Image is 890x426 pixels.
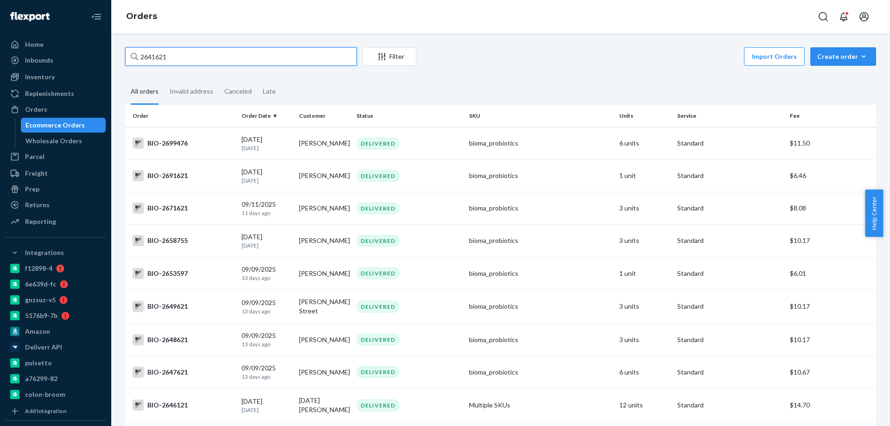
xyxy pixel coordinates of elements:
div: DELIVERED [356,235,400,247]
td: 1 unit [616,159,673,192]
button: Import Orders [744,47,805,66]
div: BIO-2658755 [133,235,234,246]
p: Standard [677,203,782,213]
p: Standard [677,236,782,245]
th: SKU [465,105,616,127]
td: [PERSON_NAME] [295,127,353,159]
div: f12898-4 [25,264,52,273]
a: Parcel [6,149,106,164]
p: Standard [677,368,782,377]
a: 5176b9-7b [6,308,106,323]
p: Standard [677,401,782,410]
div: BIO-2653597 [133,268,234,279]
div: [DATE] [242,232,292,249]
p: 11 days ago [242,209,292,217]
div: a76299-82 [25,374,57,383]
div: BIO-2649621 [133,301,234,312]
div: Wholesale Orders [25,136,82,146]
td: 3 units [616,290,673,324]
div: DELIVERED [356,170,400,182]
div: DELIVERED [356,202,400,215]
p: Standard [677,139,782,148]
div: Add Integration [25,407,66,415]
div: Canceled [224,79,252,103]
div: Prep [25,184,39,194]
div: 6e639d-fc [25,280,56,289]
div: All orders [131,79,159,105]
a: Wholesale Orders [21,134,106,148]
td: Multiple SKUs [465,388,616,422]
td: [PERSON_NAME] [295,192,353,224]
div: DELIVERED [356,366,400,378]
td: $10.67 [786,356,876,388]
th: Service [674,105,786,127]
a: Orders [6,102,106,117]
button: Integrations [6,245,106,260]
a: pulsetto [6,356,106,370]
div: Parcel [25,152,44,161]
td: $6.46 [786,159,876,192]
button: Filter [362,47,416,66]
div: DELIVERED [356,267,400,280]
a: Prep [6,182,106,197]
td: [PERSON_NAME] [295,324,353,356]
div: Replenishments [25,89,74,98]
div: [DATE] [242,135,292,152]
div: 09/09/2025 [242,265,292,282]
div: Filter [363,52,416,61]
p: Standard [677,171,782,180]
div: [DATE] [242,167,292,184]
td: [DATE] [PERSON_NAME] [295,388,353,422]
a: 6e639d-fc [6,277,106,292]
div: Amazon [25,327,50,336]
p: 13 days ago [242,274,292,282]
div: Integrations [25,248,64,257]
ol: breadcrumbs [119,3,165,30]
div: Ecommerce Orders [25,121,85,130]
div: BIO-2671621 [133,203,234,214]
a: Home [6,37,106,52]
td: $14.70 [786,388,876,422]
td: 6 units [616,356,673,388]
a: Ecommerce Orders [21,118,106,133]
div: Inbounds [25,56,53,65]
div: 09/11/2025 [242,200,292,217]
button: Close Navigation [87,7,106,26]
th: Status [353,105,465,127]
p: 13 days ago [242,373,292,381]
div: 09/09/2025 [242,298,292,315]
button: Open notifications [834,7,853,26]
button: Help Center [865,190,883,237]
p: [DATE] [242,242,292,249]
div: [DATE] [242,397,292,414]
p: Standard [677,302,782,311]
div: DELIVERED [356,399,400,412]
td: $10.17 [786,224,876,257]
div: Create order [817,52,869,61]
div: pulsetto [25,358,52,368]
div: Invalid address [170,79,213,103]
p: 13 days ago [242,340,292,348]
a: a76299-82 [6,371,106,386]
div: BIO-2648621 [133,334,234,345]
td: $8.08 [786,192,876,224]
div: DELIVERED [356,333,400,346]
input: Search orders [125,47,357,66]
a: Orders [126,11,157,21]
td: $10.17 [786,290,876,324]
div: bioma_probiotics [469,203,612,213]
div: Late [263,79,276,103]
div: BIO-2691621 [133,170,234,181]
td: $10.17 [786,324,876,356]
div: bioma_probiotics [469,335,612,344]
div: BIO-2647621 [133,367,234,378]
div: BIO-2699476 [133,138,234,149]
img: Flexport logo [10,12,50,21]
p: Standard [677,335,782,344]
td: $11.50 [786,127,876,159]
a: Reporting [6,214,106,229]
div: bioma_probiotics [469,302,612,311]
th: Units [616,105,673,127]
button: Create order [810,47,876,66]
